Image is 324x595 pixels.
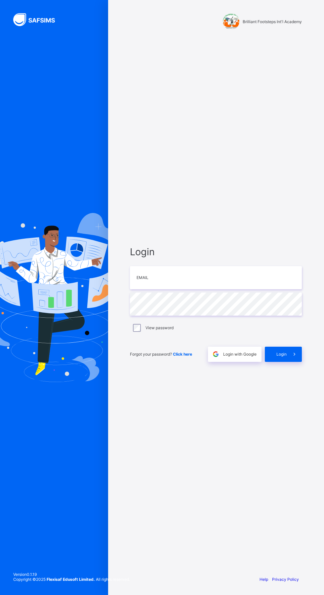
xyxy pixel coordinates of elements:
span: Forgot your password? [130,352,192,357]
img: SAFSIMS Logo [13,13,63,26]
label: View password [145,325,174,330]
span: Brilliant Footsteps Int'l Academy [243,19,302,24]
strong: Flexisaf Edusoft Limited. [47,577,95,582]
span: Login [276,352,287,357]
a: Click here [173,352,192,357]
span: Copyright © 2025 All rights reserved. [13,577,130,582]
span: Login [130,246,302,258]
a: Help [260,577,268,582]
img: google.396cfc9801f0270233282035f929180a.svg [212,350,220,358]
span: Login with Google [223,352,257,357]
a: Privacy Policy [272,577,299,582]
span: Version 0.1.19 [13,572,130,577]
